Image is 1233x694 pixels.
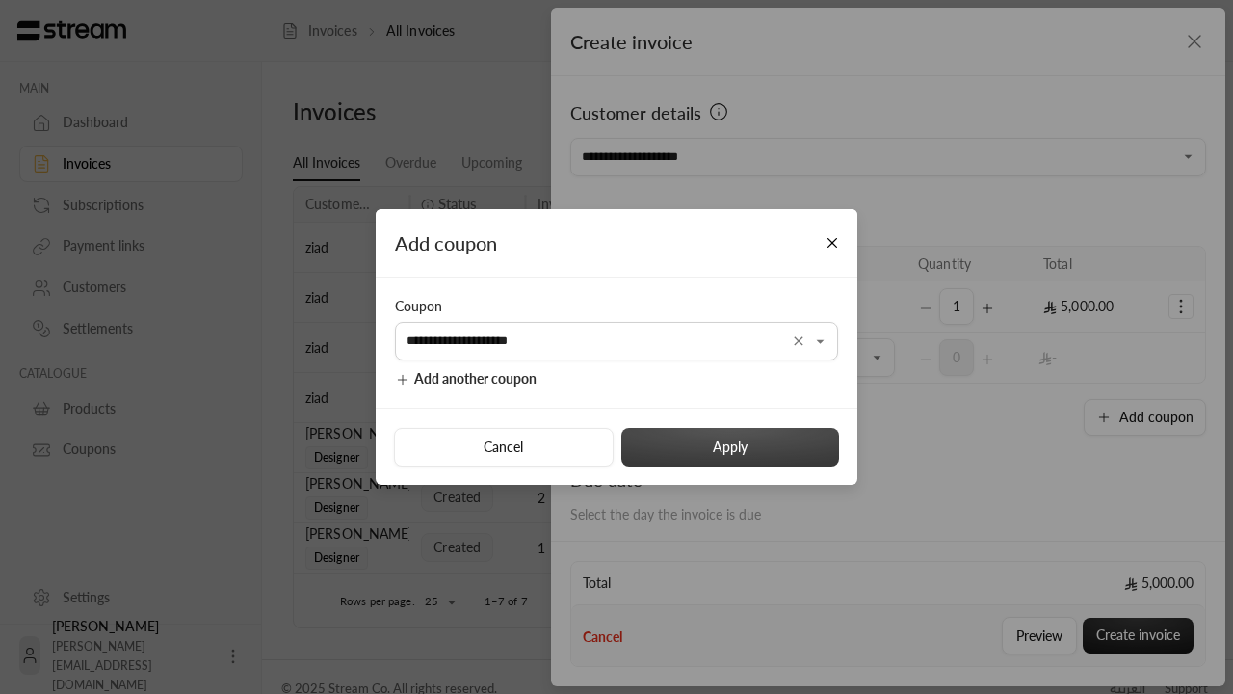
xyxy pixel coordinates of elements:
[395,231,497,254] span: Add coupon
[395,297,838,316] div: Coupon
[787,330,810,353] button: Clear
[809,330,832,353] button: Open
[816,227,850,260] button: Close
[414,370,537,387] span: Add another coupon
[394,428,613,467] button: Cancel
[621,428,839,467] button: Apply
